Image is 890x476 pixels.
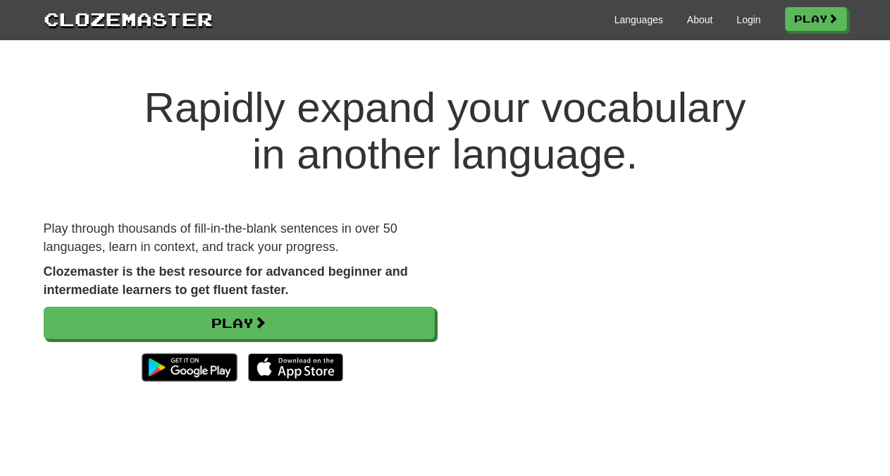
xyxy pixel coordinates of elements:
[44,220,435,256] p: Play through thousands of fill-in-the-blank sentences in over 50 languages, learn in context, and...
[44,6,213,32] a: Clozemaster
[736,13,760,27] a: Login
[248,353,343,382] img: Download_on_the_App_Store_Badge_US-UK_135x40-25178aeef6eb6b83b96f5f2d004eda3bffbb37122de64afbaef7...
[687,13,713,27] a: About
[135,346,244,389] img: Get it on Google Play
[785,7,847,31] a: Play
[44,307,435,339] a: Play
[44,264,408,297] strong: Clozemaster is the best resource for advanced beginner and intermediate learners to get fluent fa...
[614,13,663,27] a: Languages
